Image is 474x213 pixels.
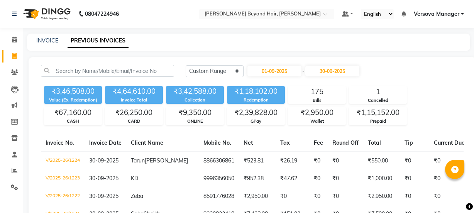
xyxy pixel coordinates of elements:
[349,86,406,97] div: 1
[227,118,284,125] div: GPay
[41,188,85,205] td: V/2025-26/1222
[227,107,284,118] div: ₹2,39,828.00
[247,66,301,76] input: Start Date
[131,175,138,182] span: KD
[166,97,224,103] div: Collection
[349,107,406,118] div: ₹1,15,152.00
[166,118,223,125] div: ONLINE
[20,3,73,25] img: logo
[288,86,345,97] div: 175
[41,152,85,170] td: V/2025-26/1224
[44,86,102,97] div: ₹3,46,508.00
[44,107,102,118] div: ₹67,160.00
[105,97,163,103] div: Invoice Total
[89,175,118,182] span: 30-09-2025
[400,188,429,205] td: ₹0
[145,157,188,164] span: [PERSON_NAME]
[199,170,239,188] td: 9996356050
[288,118,345,125] div: Wallet
[400,170,429,188] td: ₹0
[349,118,406,125] div: Prepaid
[227,86,285,97] div: ₹1,18,102.00
[429,152,469,170] td: ₹0
[44,118,102,125] div: CASH
[405,139,413,146] span: Tip
[363,170,400,188] td: ₹1,000.00
[36,37,58,44] a: INVOICE
[68,34,129,48] a: PREVIOUS INVOICES
[131,139,163,146] span: Client Name
[309,188,328,205] td: ₹0
[400,152,429,170] td: ₹0
[414,10,459,18] span: Versova Manager
[105,107,163,118] div: ₹26,250.00
[131,193,143,199] span: Zeba
[46,139,74,146] span: Invoice No.
[429,188,469,205] td: ₹0
[442,182,466,205] iframe: chat widget
[239,188,276,205] td: ₹2,950.00
[314,139,323,146] span: Fee
[280,139,290,146] span: Tax
[239,170,276,188] td: ₹952.38
[105,118,163,125] div: CARD
[166,86,224,97] div: ₹3,42,588.00
[131,157,145,164] span: Tarun
[276,170,309,188] td: ₹47.62
[203,139,231,146] span: Mobile No.
[89,193,118,199] span: 30-09-2025
[302,67,305,75] span: -
[363,152,400,170] td: ₹550.00
[85,3,119,25] b: 08047224946
[276,152,309,170] td: ₹26.19
[244,139,253,146] span: Net
[328,152,363,170] td: ₹0
[305,66,359,76] input: End Date
[105,86,163,97] div: ₹4,64,610.00
[89,157,118,164] span: 30-09-2025
[328,188,363,205] td: ₹0
[166,107,223,118] div: ₹9,350.00
[429,170,469,188] td: ₹0
[363,188,400,205] td: ₹2,950.00
[276,188,309,205] td: ₹0
[227,97,285,103] div: Redemption
[89,139,122,146] span: Invoice Date
[239,152,276,170] td: ₹523.81
[288,97,345,104] div: Bills
[41,65,174,77] input: Search by Name/Mobile/Email/Invoice No
[199,152,239,170] td: 8866306861
[349,97,406,104] div: Cancelled
[434,139,465,146] span: Current Due
[368,139,381,146] span: Total
[332,139,359,146] span: Round Off
[328,170,363,188] td: ₹0
[309,170,328,188] td: ₹0
[41,170,85,188] td: V/2025-26/1223
[199,188,239,205] td: 8591776028
[309,152,328,170] td: ₹0
[44,97,102,103] div: Value (Ex. Redemption)
[288,107,345,118] div: ₹2,950.00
